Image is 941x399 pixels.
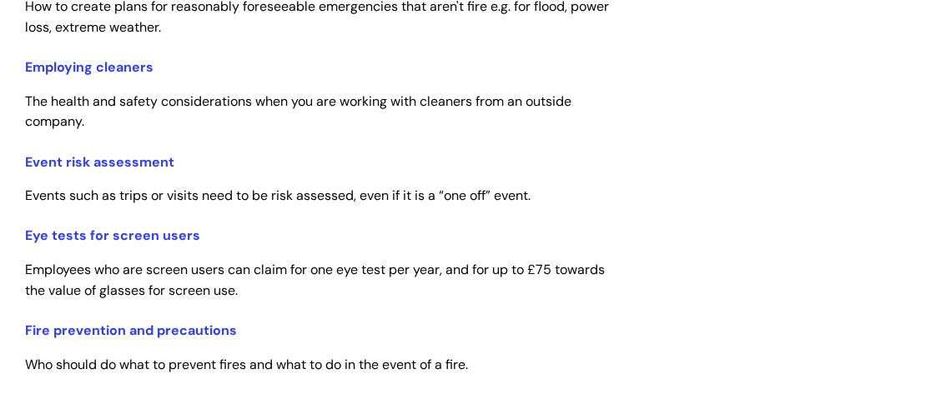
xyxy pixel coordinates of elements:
a: Employing cleaners [25,58,153,76]
a: Fire prevention and precautions [25,322,237,339]
span: Who should do what to prevent fires and what to do in the event of a fire. [25,356,468,373]
a: Event risk assessment [25,153,174,171]
a: Eye tests for screen users [25,227,200,244]
span: Events such as trips or visits need to be risk assessed, even if it is a “one off” event. [25,187,531,204]
span: The health and safety considerations when you are working with cleaners from an outside company. [25,92,571,131]
span: Employees who are screen users can claim for one eye test per year, and for up to £75 towards the... [25,261,605,299]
